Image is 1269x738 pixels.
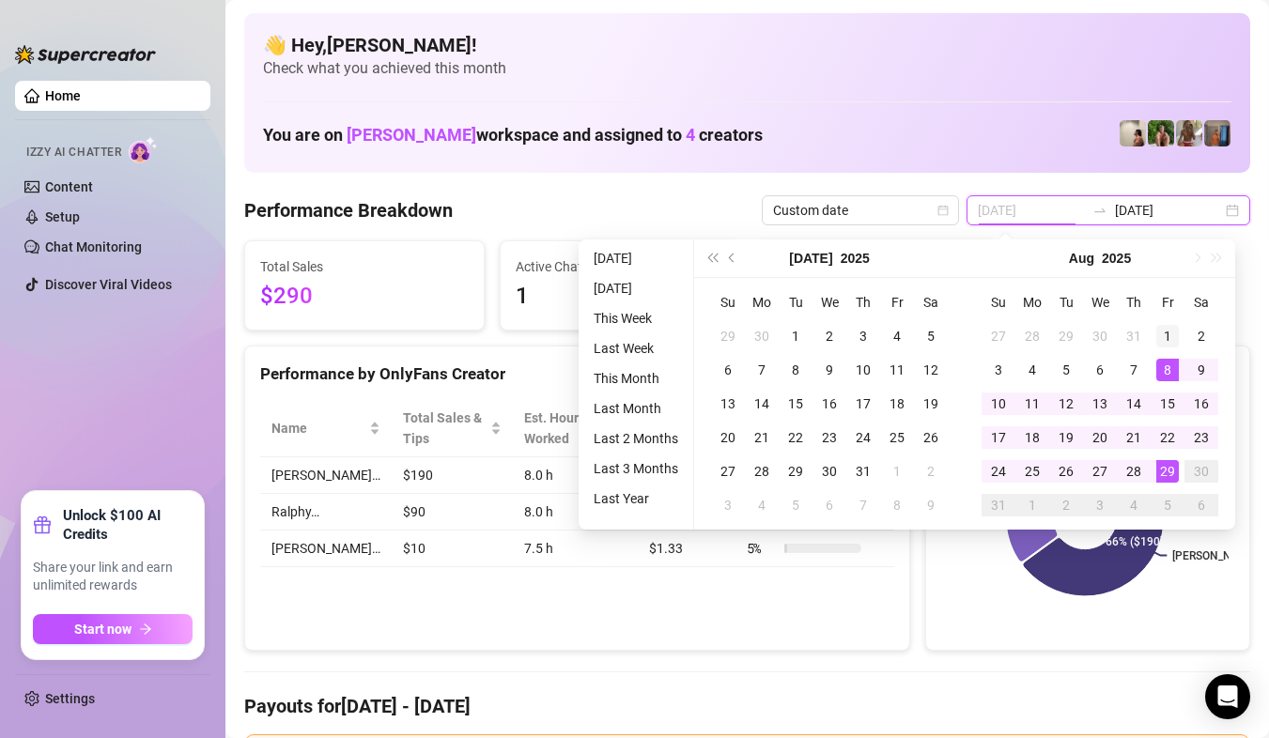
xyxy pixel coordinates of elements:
[880,387,914,421] td: 2025-07-18
[1184,488,1218,522] td: 2025-09-06
[914,353,948,387] td: 2025-07-12
[751,359,773,381] div: 7
[33,614,193,644] button: Start nowarrow-right
[1021,426,1044,449] div: 18
[846,454,880,488] td: 2025-07-31
[1190,325,1213,347] div: 2
[841,239,870,277] button: Choose a year
[702,239,722,277] button: Last year (Control + left)
[982,488,1015,522] td: 2025-08-31
[745,488,779,522] td: 2025-08-04
[846,319,880,353] td: 2025-07-03
[1083,353,1117,387] td: 2025-08-06
[1117,488,1151,522] td: 2025-09-04
[1190,460,1213,483] div: 30
[1021,494,1044,516] div: 1
[1092,203,1107,218] span: swap-right
[139,623,152,636] span: arrow-right
[1089,359,1111,381] div: 6
[1117,454,1151,488] td: 2025-08-28
[1156,460,1179,483] div: 29
[920,392,942,415] div: 19
[1015,319,1049,353] td: 2025-07-28
[1021,460,1044,483] div: 25
[45,209,80,224] a: Setup
[1055,392,1077,415] div: 12
[818,494,841,516] div: 6
[1190,392,1213,415] div: 16
[1015,353,1049,387] td: 2025-08-04
[1122,426,1145,449] div: 21
[982,353,1015,387] td: 2025-08-03
[745,454,779,488] td: 2025-07-28
[818,426,841,449] div: 23
[260,279,469,315] span: $290
[260,256,469,277] span: Total Sales
[711,454,745,488] td: 2025-07-27
[1083,285,1117,319] th: We
[260,494,392,530] td: Ralphy…
[886,460,908,483] div: 1
[260,400,392,457] th: Name
[789,239,832,277] button: Choose a month
[982,421,1015,454] td: 2025-08-17
[812,421,846,454] td: 2025-07-23
[914,319,948,353] td: 2025-07-05
[773,196,948,224] span: Custom date
[852,460,874,483] div: 31
[74,622,132,637] span: Start now
[982,319,1015,353] td: 2025-07-27
[818,359,841,381] div: 9
[717,325,739,347] div: 29
[1069,239,1094,277] button: Choose a month
[978,200,1085,221] input: Start date
[45,179,93,194] a: Content
[638,530,735,567] td: $1.33
[260,457,392,494] td: [PERSON_NAME]…
[880,454,914,488] td: 2025-08-01
[1049,454,1083,488] td: 2025-08-26
[779,387,812,421] td: 2025-07-15
[920,325,942,347] div: 5
[1151,421,1184,454] td: 2025-08-22
[880,319,914,353] td: 2025-07-04
[1015,285,1049,319] th: Mo
[1190,359,1213,381] div: 9
[1176,120,1202,146] img: Nathaniel
[1184,421,1218,454] td: 2025-08-23
[1205,674,1250,719] div: Open Intercom Messenger
[751,392,773,415] div: 14
[914,285,948,319] th: Sa
[244,693,1250,719] h4: Payouts for [DATE] - [DATE]
[1089,460,1111,483] div: 27
[1049,353,1083,387] td: 2025-08-05
[1184,454,1218,488] td: 2025-08-30
[1151,319,1184,353] td: 2025-08-01
[586,337,686,360] li: Last Week
[586,397,686,420] li: Last Month
[263,32,1231,58] h4: 👋 Hey, [PERSON_NAME] !
[263,58,1231,79] span: Check what you achieved this month
[880,421,914,454] td: 2025-07-25
[1049,319,1083,353] td: 2025-07-29
[513,530,638,567] td: 7.5 h
[1102,239,1131,277] button: Choose a year
[745,353,779,387] td: 2025-07-07
[818,460,841,483] div: 30
[784,460,807,483] div: 29
[717,426,739,449] div: 20
[1151,387,1184,421] td: 2025-08-15
[1122,359,1145,381] div: 7
[779,488,812,522] td: 2025-08-05
[852,392,874,415] div: 17
[45,88,81,103] a: Home
[846,353,880,387] td: 2025-07-10
[1049,387,1083,421] td: 2025-08-12
[914,387,948,421] td: 2025-07-19
[987,494,1010,516] div: 31
[846,387,880,421] td: 2025-07-17
[711,421,745,454] td: 2025-07-20
[1122,494,1145,516] div: 4
[920,359,942,381] div: 12
[1151,353,1184,387] td: 2025-08-08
